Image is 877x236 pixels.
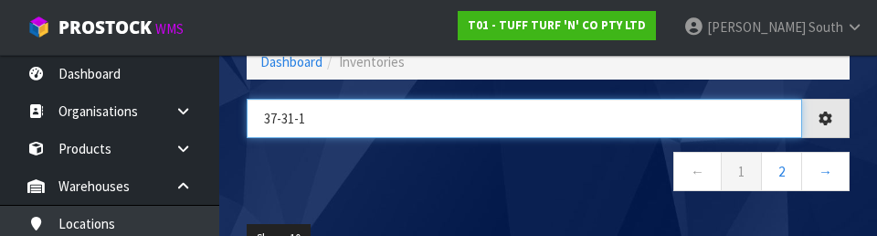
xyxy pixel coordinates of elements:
nav: Page navigation [247,152,850,197]
span: South [808,18,843,36]
strong: T01 - TUFF TURF 'N' CO PTY LTD [468,17,646,33]
small: WMS [155,20,184,38]
a: T01 - TUFF TURF 'N' CO PTY LTD [458,11,656,40]
span: Inventories [339,53,405,70]
a: 2 [761,152,802,191]
span: ProStock [58,16,152,39]
a: Dashboard [260,53,322,70]
span: [PERSON_NAME] [707,18,806,36]
img: cube-alt.png [27,16,50,38]
input: Search inventories [247,99,802,138]
a: → [801,152,850,191]
a: ← [673,152,722,191]
a: 1 [721,152,762,191]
